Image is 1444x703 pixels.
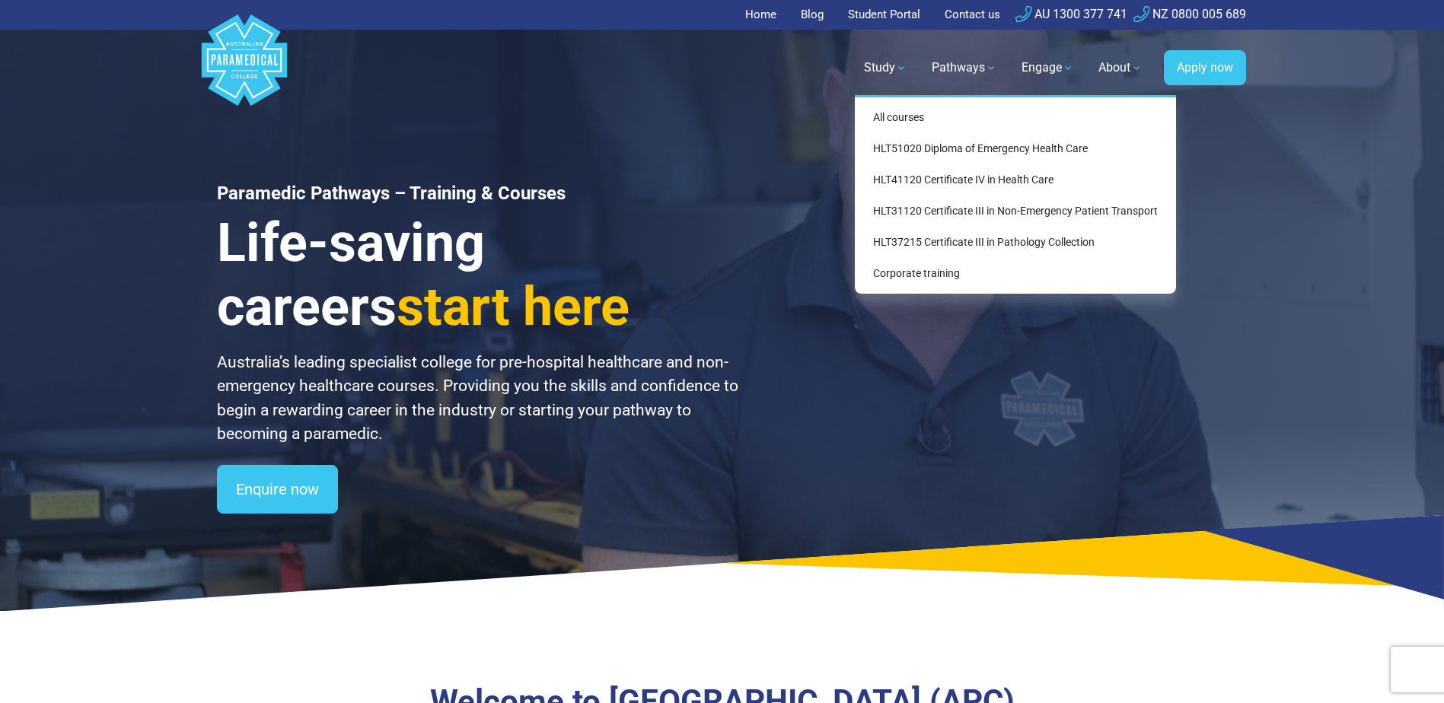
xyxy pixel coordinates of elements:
[397,275,630,338] span: start here
[861,135,1170,163] a: HLT51020 Diploma of Emergency Health Care
[1089,46,1152,89] a: About
[1164,50,1246,85] a: Apply now
[855,95,1176,294] div: Study
[1012,46,1083,89] a: Engage
[861,197,1170,225] a: HLT31120 Certificate III in Non-Emergency Patient Transport
[217,465,338,514] a: Enquire now
[1133,7,1246,21] a: NZ 0800 005 689
[217,183,741,205] h1: Paramedic Pathways – Training & Courses
[861,103,1170,132] a: All courses
[855,46,916,89] a: Study
[861,259,1170,288] a: Corporate training
[861,166,1170,194] a: HLT41120 Certificate IV in Health Care
[217,211,741,339] h3: Life-saving careers
[923,46,1006,89] a: Pathways
[861,228,1170,256] a: HLT37215 Certificate III in Pathology Collection
[1015,7,1127,21] a: AU 1300 377 741
[199,30,290,107] a: Australian Paramedical College
[217,351,741,447] p: Australia’s leading specialist college for pre-hospital healthcare and non-emergency healthcare c...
